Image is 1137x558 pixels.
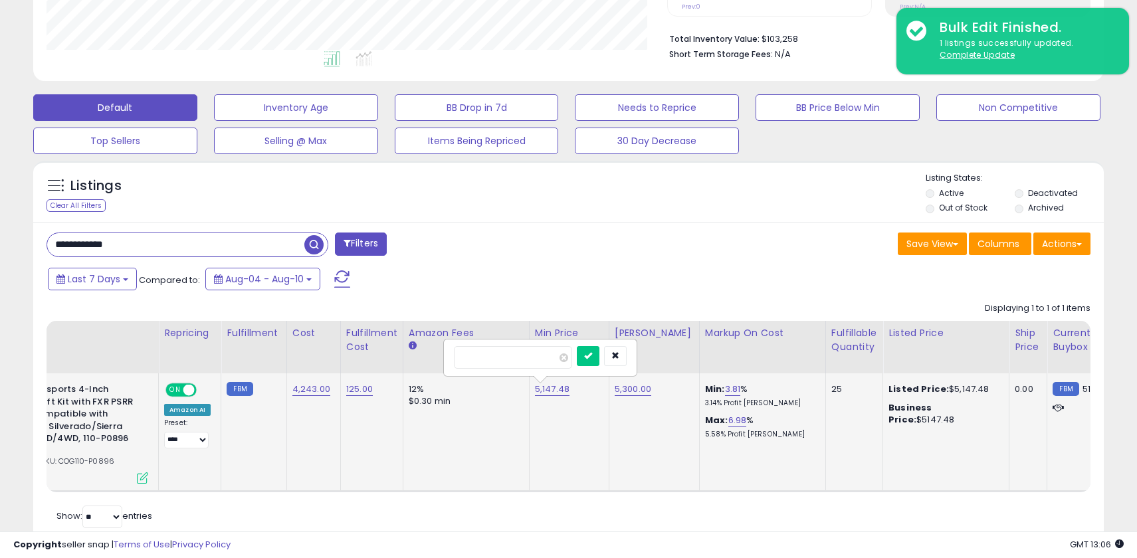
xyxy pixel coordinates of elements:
[1053,382,1079,396] small: FBM
[48,268,137,290] button: Last 7 Days
[831,383,873,395] div: 25
[1028,187,1078,199] label: Deactivated
[669,33,760,45] b: Total Inventory Value:
[575,94,739,121] button: Needs to Reprice
[615,383,651,396] a: 5,300.00
[225,272,304,286] span: Aug-04 - Aug-10
[70,177,122,195] h5: Listings
[1015,326,1041,354] div: Ship Price
[705,399,815,408] p: 3.14% Profit [PERSON_NAME]
[756,94,920,121] button: BB Price Below Min
[68,272,120,286] span: Last 7 Days
[409,395,519,407] div: $0.30 min
[292,326,335,340] div: Cost
[214,128,378,154] button: Selling @ Max
[682,3,700,11] small: Prev: 0
[114,538,170,551] a: Terms of Use
[205,268,320,290] button: Aug-04 - Aug-10
[699,321,825,373] th: The percentage added to the cost of goods (COGS) that forms the calculator for Min & Max prices.
[705,430,815,439] p: 5.58% Profit [PERSON_NAME]
[728,414,747,427] a: 6.98
[939,187,964,199] label: Active
[575,128,739,154] button: 30 Day Decrease
[164,326,215,340] div: Repricing
[705,415,815,439] div: %
[195,385,216,396] span: OFF
[13,538,62,551] strong: Copyright
[395,128,559,154] button: Items Being Repriced
[1033,232,1090,255] button: Actions
[139,274,200,286] span: Compared to:
[167,385,183,396] span: ON
[33,94,197,121] button: Default
[1083,383,1115,395] span: 5123.04
[292,383,330,396] a: 4,243.00
[409,383,519,395] div: 12%
[930,37,1119,62] div: 1 listings successfully updated.
[705,414,728,426] b: Max:
[335,232,387,256] button: Filters
[164,404,211,416] div: Amazon AI
[669,30,1081,46] li: $103,258
[214,94,378,121] button: Inventory Age
[1070,538,1124,551] span: 2025-08-18 13:06 GMT
[172,538,231,551] a: Privacy Policy
[939,202,987,213] label: Out of Stock
[705,383,815,408] div: %
[985,302,1090,315] div: Displaying 1 to 1 of 1 items
[56,510,152,522] span: Show: entries
[888,402,999,426] div: $5147.48
[926,172,1104,185] p: Listing States:
[409,326,524,340] div: Amazon Fees
[705,326,820,340] div: Markup on Cost
[409,340,417,352] small: Amazon Fees.
[888,383,949,395] b: Listed Price:
[888,326,1003,340] div: Listed Price
[164,418,211,448] div: Preset:
[900,3,926,11] small: Prev: N/A
[898,232,967,255] button: Save View
[615,326,694,340] div: [PERSON_NAME]
[227,382,253,396] small: FBM
[33,128,197,154] button: Top Sellers
[535,326,603,340] div: Min Price
[831,326,877,354] div: Fulfillable Quantity
[1028,202,1064,213] label: Archived
[888,401,932,426] b: Business Price:
[1053,326,1121,354] div: Current Buybox Price
[725,383,741,396] a: 3.81
[346,326,397,354] div: Fulfillment Cost
[930,18,1119,37] div: Bulk Edit Finished.
[940,49,1015,60] u: Complete Update
[969,232,1031,255] button: Columns
[30,456,114,466] span: | SKU: COG110-P0896
[978,237,1019,250] span: Columns
[535,383,569,396] a: 5,147.48
[705,383,725,395] b: Min:
[346,383,373,396] a: 125.00
[227,326,280,340] div: Fulfillment
[936,94,1100,121] button: Non Competitive
[13,539,231,551] div: seller snap | |
[775,48,791,60] span: N/A
[669,48,773,60] b: Short Term Storage Fees:
[395,94,559,121] button: BB Drop in 7d
[1015,383,1037,395] div: 0.00
[888,383,999,395] div: $5,147.48
[47,199,106,212] div: Clear All Filters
